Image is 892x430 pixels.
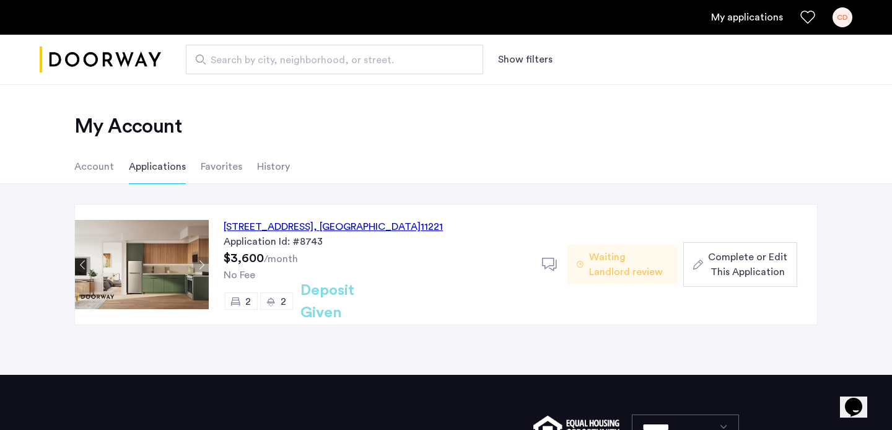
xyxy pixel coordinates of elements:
[40,37,161,83] img: logo
[224,234,527,249] div: Application Id: #8743
[74,114,818,139] h2: My Account
[129,149,186,184] li: Applications
[264,254,298,264] sub: /month
[245,297,251,307] span: 2
[224,270,255,280] span: No Fee
[300,279,399,324] h2: Deposit Given
[257,149,290,184] li: History
[201,149,242,184] li: Favorites
[186,45,483,74] input: Apartment Search
[589,250,668,279] span: Waiting Landlord review
[708,250,787,279] span: Complete or Edit This Application
[211,53,448,68] span: Search by city, neighborhood, or street.
[711,10,783,25] a: My application
[833,7,852,27] div: CD
[683,242,797,287] button: button
[74,149,114,184] li: Account
[840,380,880,418] iframe: chat widget
[498,52,553,67] button: Show or hide filters
[75,257,90,273] button: Previous apartment
[40,37,161,83] a: Cazamio logo
[224,252,264,265] span: $3,600
[224,219,443,234] div: [STREET_ADDRESS] 11221
[313,222,421,232] span: , [GEOGRAPHIC_DATA]
[281,297,286,307] span: 2
[75,220,209,309] img: Apartment photo
[800,10,815,25] a: Favorites
[193,257,209,273] button: Next apartment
